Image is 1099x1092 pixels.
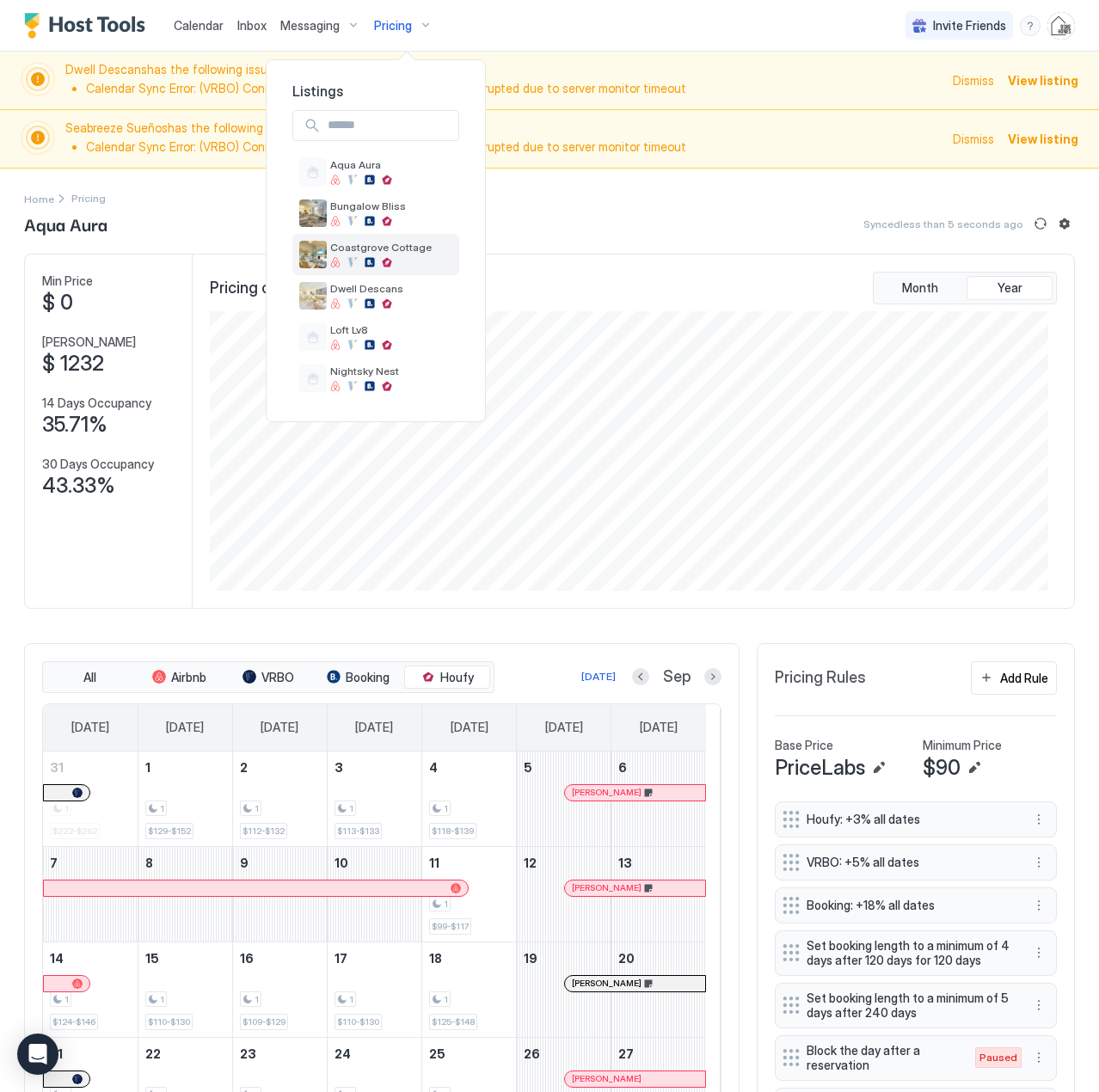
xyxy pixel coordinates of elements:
[299,241,327,268] div: listing image
[292,151,459,193] a: Aqua Aura
[292,83,459,100] span: Listings
[330,199,406,212] span: Bungalow Bliss
[330,282,403,295] span: Dwell Descans
[17,1034,58,1075] div: Open Intercom Messenger
[330,365,399,377] span: Nightsky Nest
[292,234,459,275] a: listing imageCoastgrove Cottage
[292,193,459,234] a: listing imageBungalow Bliss
[292,358,459,399] a: Nightsky Nest
[299,282,327,310] div: listing image
[321,111,458,140] input: Input Field
[292,316,459,358] a: Loft Lv8
[292,275,459,316] a: listing imageDwell Descans
[330,323,392,336] span: Loft Lv8
[330,158,392,171] span: Aqua Aura
[299,199,327,227] div: listing image
[330,241,432,254] span: Coastgrove Cottage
